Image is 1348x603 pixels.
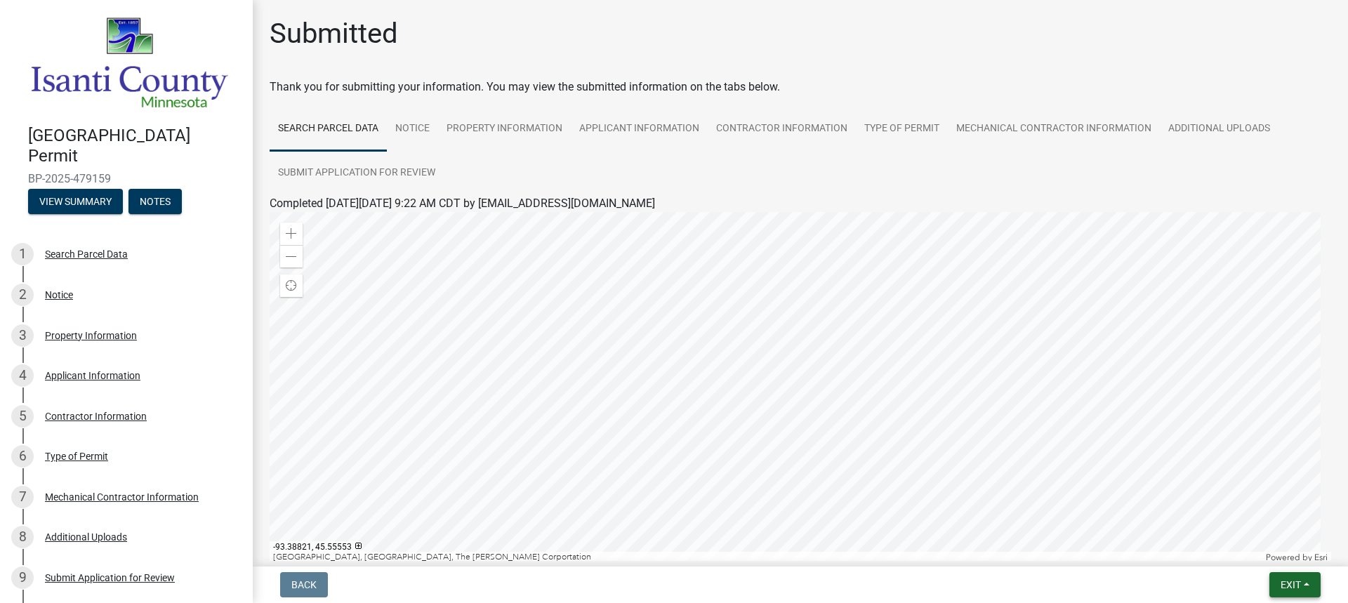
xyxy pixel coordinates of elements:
a: Type of Permit [856,107,948,152]
a: Search Parcel Data [270,107,387,152]
h1: Submitted [270,17,398,51]
div: Applicant Information [45,371,140,380]
div: Zoom in [280,223,303,245]
div: 4 [11,364,34,387]
div: 5 [11,405,34,428]
a: Applicant Information [571,107,708,152]
a: Submit Application for Review [270,151,444,196]
h4: [GEOGRAPHIC_DATA] Permit [28,126,242,166]
div: Submit Application for Review [45,573,175,583]
wm-modal-confirm: Summary [28,197,123,208]
div: Zoom out [280,245,303,267]
a: Esri [1314,552,1328,562]
div: Thank you for submitting your information. You may view the submitted information on the tabs below. [270,79,1331,95]
button: Back [280,572,328,597]
div: Contractor Information [45,411,147,421]
div: Type of Permit [45,451,108,461]
div: [GEOGRAPHIC_DATA], [GEOGRAPHIC_DATA], The [PERSON_NAME] Corportation [270,552,1262,563]
div: 8 [11,526,34,548]
img: Isanti County, Minnesota [28,15,230,111]
div: 3 [11,324,34,347]
a: Mechanical Contractor Information [948,107,1160,152]
span: BP-2025-479159 [28,172,225,185]
div: Search Parcel Data [45,249,128,259]
span: Back [291,579,317,590]
div: Powered by [1262,552,1331,563]
span: Completed [DATE][DATE] 9:22 AM CDT by [EMAIL_ADDRESS][DOMAIN_NAME] [270,197,655,210]
div: 6 [11,445,34,468]
div: Notice [45,290,73,300]
span: Exit [1281,579,1301,590]
button: Notes [128,189,182,214]
wm-modal-confirm: Notes [128,197,182,208]
div: 7 [11,486,34,508]
a: Property Information [438,107,571,152]
button: Exit [1269,572,1321,597]
div: 1 [11,243,34,265]
button: View Summary [28,189,123,214]
div: Additional Uploads [45,532,127,542]
a: Notice [387,107,438,152]
a: Contractor Information [708,107,856,152]
div: 2 [11,284,34,306]
div: Property Information [45,331,137,340]
div: Find my location [280,274,303,297]
div: 9 [11,566,34,589]
a: Additional Uploads [1160,107,1278,152]
div: Mechanical Contractor Information [45,492,199,502]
